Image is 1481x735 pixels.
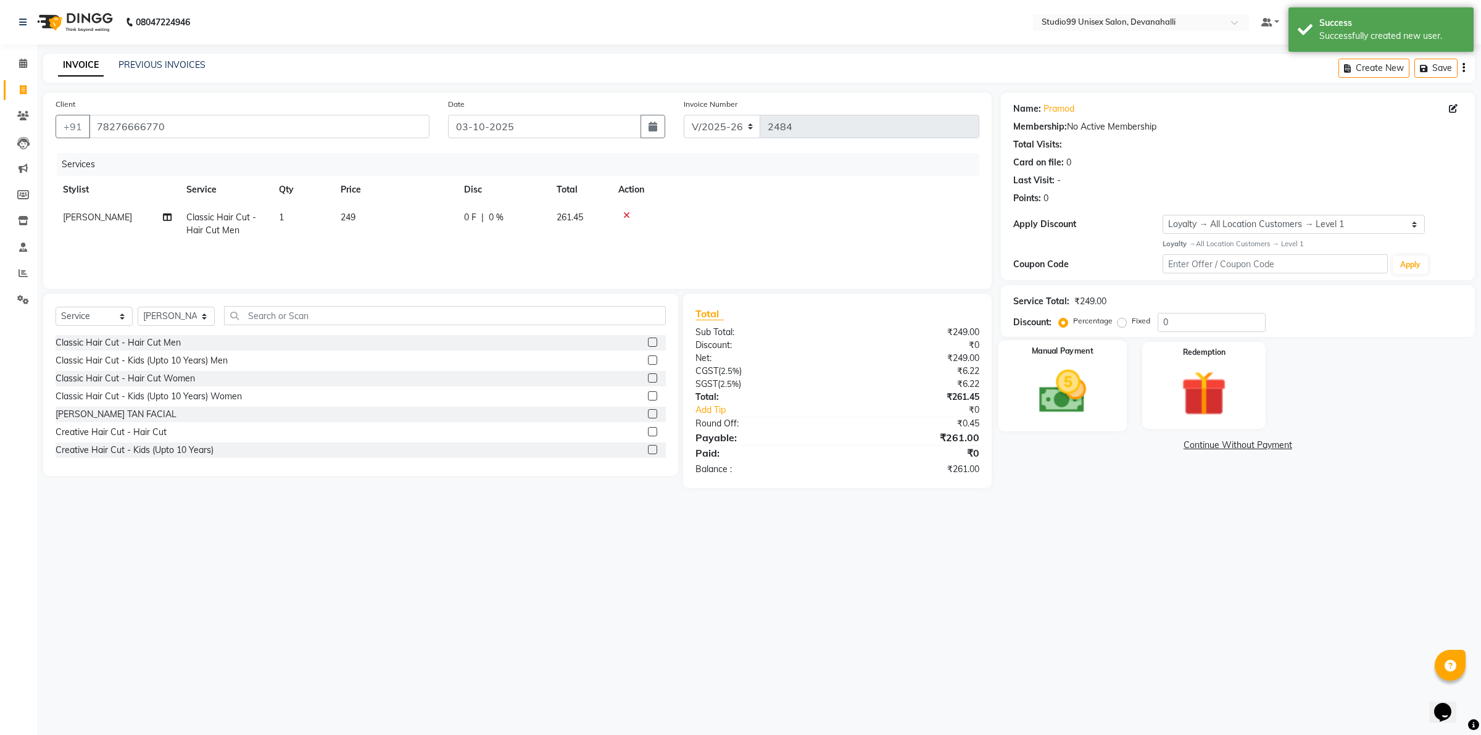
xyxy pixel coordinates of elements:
[31,5,116,39] img: logo
[1163,239,1195,248] strong: Loyalty →
[863,404,989,417] div: ₹0
[481,211,484,224] span: |
[837,446,989,460] div: ₹0
[341,212,355,223] span: 249
[721,366,739,376] span: 2.5%
[695,378,718,389] span: SGST
[1013,138,1062,151] div: Total Visits:
[1319,30,1464,43] div: Successfully created new user.
[1024,364,1100,418] img: _cash.svg
[557,212,583,223] span: 261.45
[1013,102,1041,115] div: Name:
[1073,315,1113,326] label: Percentage
[837,417,989,430] div: ₹0.45
[686,404,862,417] a: Add Tip
[1013,120,1067,133] div: Membership:
[1013,258,1163,271] div: Coupon Code
[56,336,181,349] div: Classic Hair Cut - Hair Cut Men
[837,339,989,352] div: ₹0
[1167,365,1241,422] img: _gift.svg
[56,372,195,385] div: Classic Hair Cut - Hair Cut Women
[686,378,837,391] div: ( )
[686,339,837,352] div: Discount:
[686,365,837,378] div: ( )
[464,211,476,224] span: 0 F
[686,326,837,339] div: Sub Total:
[57,153,989,176] div: Services
[837,326,989,339] div: ₹249.00
[686,463,837,476] div: Balance :
[1338,59,1409,78] button: Create New
[837,352,989,365] div: ₹249.00
[56,115,90,138] button: +91
[686,391,837,404] div: Total:
[1183,347,1226,358] label: Redemption
[684,99,737,110] label: Invoice Number
[1043,102,1074,115] a: Pramod
[56,426,167,439] div: Creative Hair Cut - Hair Cut
[1003,439,1472,452] a: Continue Without Payment
[56,444,214,457] div: Creative Hair Cut - Kids (Upto 10 Years)
[89,115,429,138] input: Search by Name/Mobile/Email/Code
[1013,156,1064,169] div: Card on file:
[1414,59,1458,78] button: Save
[695,307,724,320] span: Total
[837,463,989,476] div: ₹261.00
[1057,174,1061,187] div: -
[56,390,242,403] div: Classic Hair Cut - Kids (Upto 10 Years) Women
[837,430,989,445] div: ₹261.00
[333,176,457,204] th: Price
[448,99,465,110] label: Date
[1013,192,1041,205] div: Points:
[720,379,739,389] span: 2.5%
[1319,17,1464,30] div: Success
[611,176,979,204] th: Action
[1013,218,1163,231] div: Apply Discount
[1032,345,1093,357] label: Manual Payment
[1013,120,1462,133] div: No Active Membership
[56,354,228,367] div: Classic Hair Cut - Kids (Upto 10 Years) Men
[686,446,837,460] div: Paid:
[1013,295,1069,308] div: Service Total:
[118,59,205,70] a: PREVIOUS INVOICES
[686,352,837,365] div: Net:
[1013,316,1052,329] div: Discount:
[1074,295,1106,308] div: ₹249.00
[179,176,272,204] th: Service
[1066,156,1071,169] div: 0
[549,176,611,204] th: Total
[1013,174,1055,187] div: Last Visit:
[457,176,549,204] th: Disc
[279,212,284,223] span: 1
[837,378,989,391] div: ₹6.22
[1393,255,1428,274] button: Apply
[837,365,989,378] div: ₹6.22
[489,211,504,224] span: 0 %
[272,176,333,204] th: Qty
[136,5,190,39] b: 08047224946
[695,365,718,376] span: CGST
[56,408,176,421] div: [PERSON_NAME] TAN FACIAL
[56,99,75,110] label: Client
[56,176,179,204] th: Stylist
[1163,239,1462,249] div: All Location Customers → Level 1
[686,430,837,445] div: Payable:
[1043,192,1048,205] div: 0
[186,212,256,236] span: Classic Hair Cut - Hair Cut Men
[1429,686,1469,723] iframe: chat widget
[224,306,666,325] input: Search or Scan
[1132,315,1150,326] label: Fixed
[63,212,132,223] span: [PERSON_NAME]
[837,391,989,404] div: ₹261.45
[686,417,837,430] div: Round Off:
[1163,254,1387,273] input: Enter Offer / Coupon Code
[58,54,104,77] a: INVOICE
